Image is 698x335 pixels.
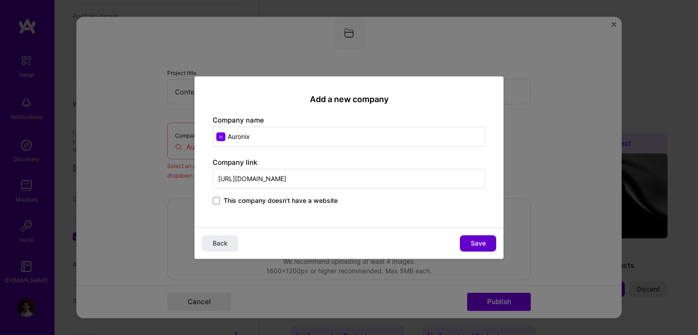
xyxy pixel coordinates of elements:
[213,169,485,189] input: Enter link
[202,235,238,251] button: Back
[471,239,486,248] span: Save
[213,116,264,124] label: Company name
[213,127,485,147] input: Enter name
[460,235,496,251] button: Save
[213,94,485,104] h2: Add a new company
[213,239,228,248] span: Back
[213,158,257,167] label: Company link
[224,196,338,205] span: This company doesn't have a website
